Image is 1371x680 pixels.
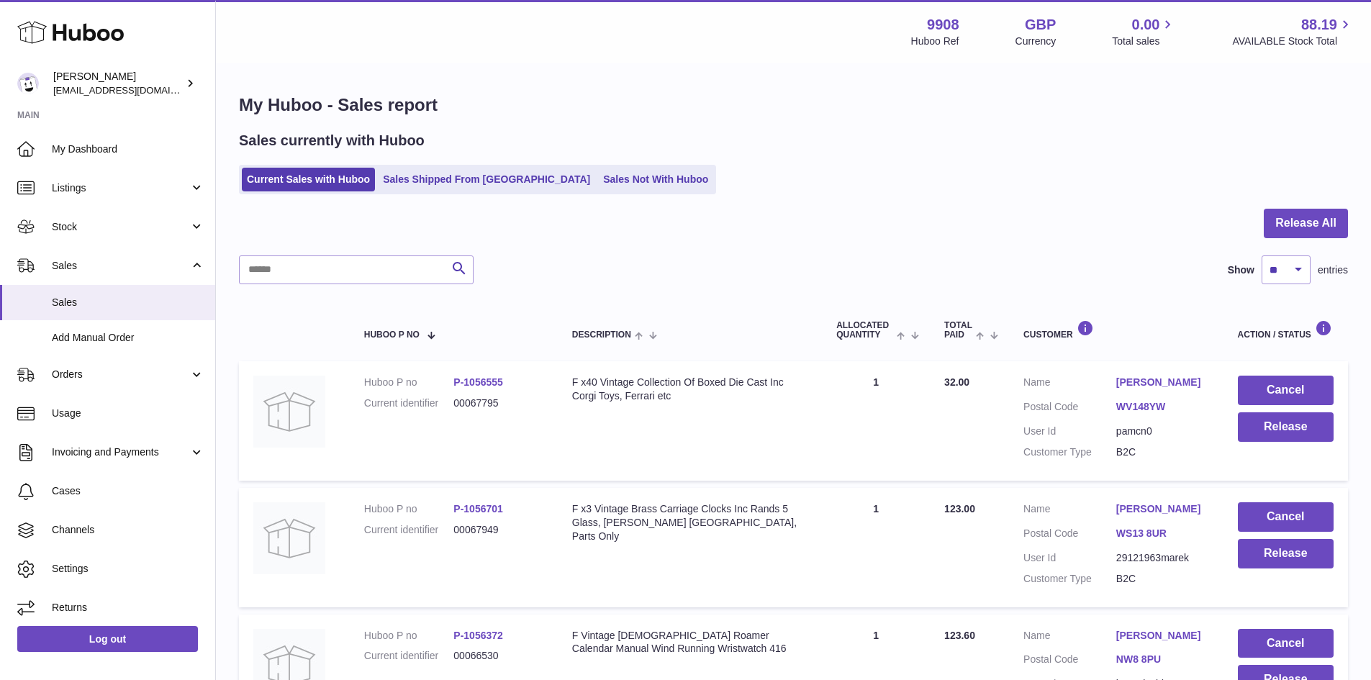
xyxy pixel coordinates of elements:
button: Cancel [1238,502,1334,532]
span: 123.60 [944,630,975,641]
dt: Name [1023,629,1116,646]
a: 88.19 AVAILABLE Stock Total [1232,15,1354,48]
a: [PERSON_NAME] [1116,376,1209,389]
dd: 00067949 [453,523,543,537]
span: AVAILABLE Stock Total [1232,35,1354,48]
span: Description [572,330,631,340]
button: Cancel [1238,629,1334,658]
a: Sales Not With Huboo [598,168,713,191]
dd: B2C [1116,445,1209,459]
dt: Name [1023,502,1116,520]
span: 32.00 [944,376,969,388]
dt: Name [1023,376,1116,393]
a: P-1056701 [453,503,503,514]
a: Log out [17,626,198,652]
button: Cancel [1238,376,1334,405]
dt: Customer Type [1023,445,1116,459]
h2: Sales currently with Huboo [239,131,425,150]
dt: Current identifier [364,523,454,537]
span: Add Manual Order [52,331,204,345]
a: WS13 8UR [1116,527,1209,540]
span: Channels [52,523,204,537]
span: Huboo P no [364,330,420,340]
a: Sales Shipped From [GEOGRAPHIC_DATA] [378,168,595,191]
dd: pamcn0 [1116,425,1209,438]
span: Total paid [944,321,972,340]
img: tbcollectables@hotmail.co.uk [17,73,39,94]
div: F x3 Vintage Brass Carriage Clocks Inc Rands 5 Glass, [PERSON_NAME] [GEOGRAPHIC_DATA], Parts Only [572,502,807,543]
strong: GBP [1025,15,1056,35]
dt: Huboo P no [364,502,454,516]
span: Total sales [1112,35,1176,48]
div: Customer [1023,320,1209,340]
span: Settings [52,562,204,576]
dt: Current identifier [364,649,454,663]
span: Orders [52,368,189,381]
td: 1 [822,488,930,607]
div: Huboo Ref [911,35,959,48]
a: Current Sales with Huboo [242,168,375,191]
span: 88.19 [1301,15,1337,35]
img: no-photo.jpg [253,376,325,448]
dt: Postal Code [1023,653,1116,670]
dt: Huboo P no [364,629,454,643]
dt: User Id [1023,425,1116,438]
td: 1 [822,361,930,481]
span: Stock [52,220,189,234]
dd: B2C [1116,572,1209,586]
dt: Postal Code [1023,400,1116,417]
div: Action / Status [1238,320,1334,340]
span: Sales [52,296,204,309]
strong: 9908 [927,15,959,35]
dd: 00066530 [453,649,543,663]
a: NW8 8PU [1116,653,1209,666]
div: F x40 Vintage Collection Of Boxed Die Cast Inc Corgi Toys, Ferrari etc [572,376,807,403]
span: [EMAIL_ADDRESS][DOMAIN_NAME] [53,84,212,96]
dt: Huboo P no [364,376,454,389]
h1: My Huboo - Sales report [239,94,1348,117]
span: ALLOCATED Quantity [836,321,893,340]
a: P-1056372 [453,630,503,641]
span: My Dashboard [52,142,204,156]
span: entries [1318,263,1348,277]
dt: Current identifier [364,396,454,410]
label: Show [1228,263,1254,277]
span: 123.00 [944,503,975,514]
dt: Customer Type [1023,572,1116,586]
a: P-1056555 [453,376,503,388]
a: [PERSON_NAME] [1116,502,1209,516]
button: Release [1238,539,1334,568]
dt: Postal Code [1023,527,1116,544]
a: 0.00 Total sales [1112,15,1176,48]
span: Listings [52,181,189,195]
span: 0.00 [1132,15,1160,35]
button: Release All [1264,209,1348,238]
div: F Vintage [DEMOGRAPHIC_DATA] Roamer Calendar Manual Wind Running Wristwatch 416 [572,629,807,656]
img: no-photo.jpg [253,502,325,574]
dd: 00067795 [453,396,543,410]
span: Usage [52,407,204,420]
dt: User Id [1023,551,1116,565]
span: Cases [52,484,204,498]
span: Invoicing and Payments [52,445,189,459]
a: [PERSON_NAME] [1116,629,1209,643]
dd: 29121963marek [1116,551,1209,565]
span: Sales [52,259,189,273]
div: [PERSON_NAME] [53,70,183,97]
div: Currency [1015,35,1056,48]
a: WV148YW [1116,400,1209,414]
button: Release [1238,412,1334,442]
span: Returns [52,601,204,615]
